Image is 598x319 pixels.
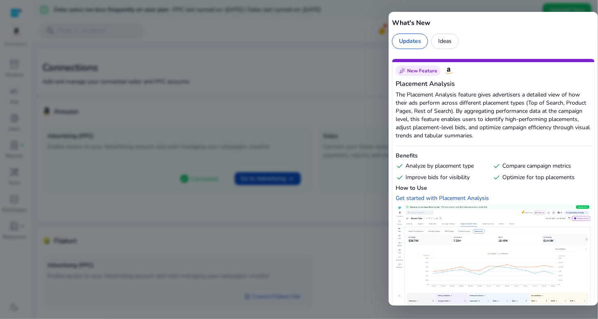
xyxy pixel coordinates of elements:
[396,79,591,89] h5: Placement Analysis
[396,162,489,170] div: Analyze by placement type
[407,67,437,74] span: New Feature
[396,173,404,182] span: check
[396,152,591,160] h6: Benefits
[493,162,586,170] div: Compare campaign metrics
[493,173,586,182] div: Optimize for top placements
[392,34,428,49] div: Updates
[431,34,459,49] div: Ideas
[493,173,501,182] span: check
[392,18,595,28] h5: What's New
[493,162,501,170] span: check
[396,184,591,192] h6: How to Use
[396,162,404,170] span: check
[396,194,489,202] a: Get started with Placement Analysis
[444,66,454,76] img: Amazon
[396,91,591,140] p: The Placement Analysis feature gives advertisers a detailed view of how their ads perform across ...
[396,173,489,182] div: Improve bids for visibility
[399,67,405,74] span: celebration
